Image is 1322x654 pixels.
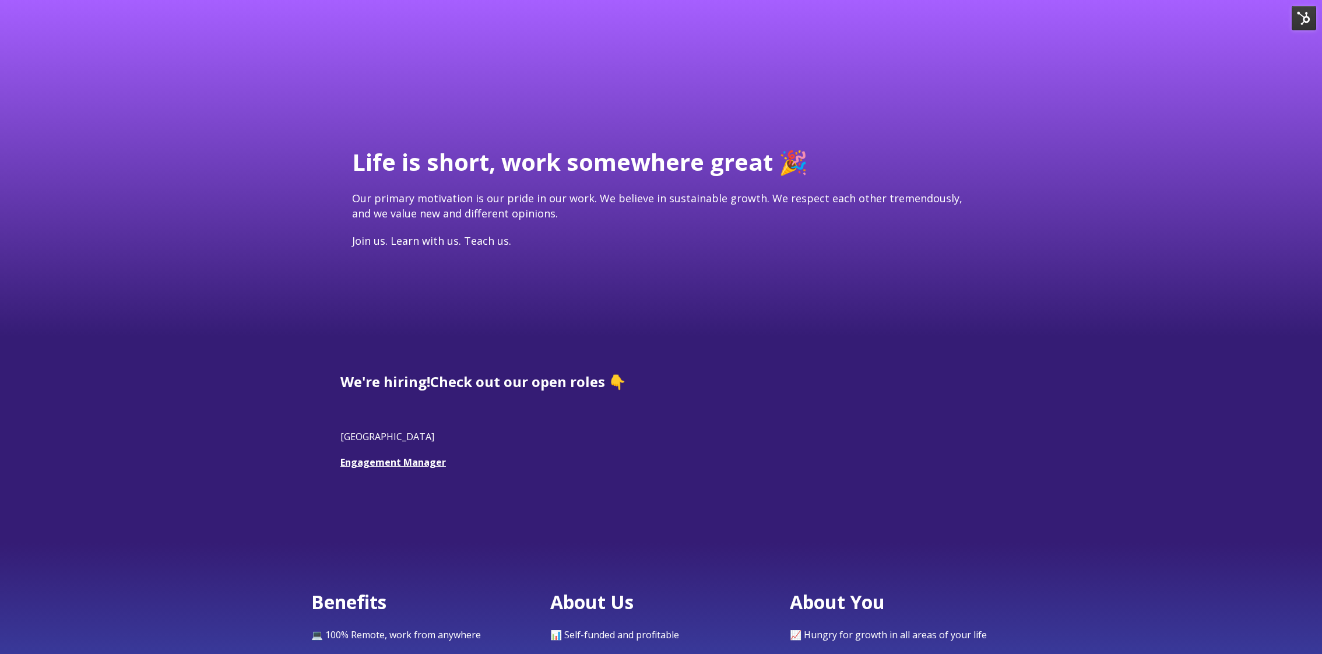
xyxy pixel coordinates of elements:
a: Engagement Manager [340,456,446,469]
span: Join us. Learn with us. Teach us. [352,234,511,248]
span: Check out our open roles 👇 [430,372,626,391]
span: Life is short, work somewhere great 🎉 [352,146,808,178]
span: Benefits [311,589,386,614]
span: 💻 100% Remote, work from anywhere [311,628,481,641]
span: 📈 Hungry for growth in all areas of your life [790,628,987,641]
span: We're hiring! [340,372,430,391]
span: About Us [550,589,634,614]
span: [GEOGRAPHIC_DATA] [340,430,434,443]
span: 📊 Self-funded and profitable [550,628,679,641]
span: About You [790,589,885,614]
span: Our primary motivation is our pride in our work. We believe in sustainable growth. We respect eac... [352,191,962,220]
img: HubSpot Tools Menu Toggle [1292,6,1316,30]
